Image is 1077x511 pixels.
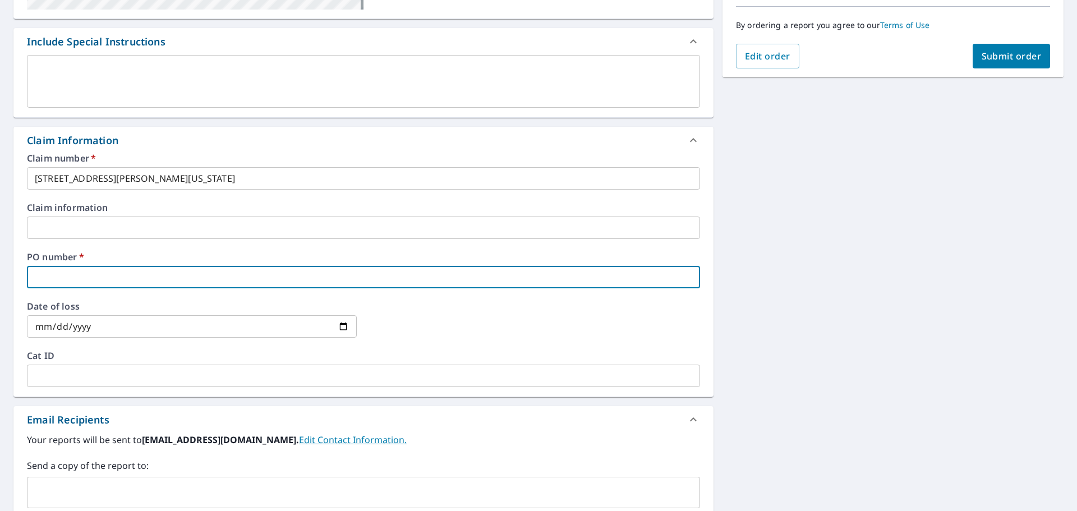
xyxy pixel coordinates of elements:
[27,459,700,472] label: Send a copy of the report to:
[745,50,790,62] span: Edit order
[27,34,165,49] div: Include Special Instructions
[13,406,714,433] div: Email Recipients
[27,351,700,360] label: Cat ID
[142,434,299,446] b: [EMAIL_ADDRESS][DOMAIN_NAME].
[299,434,407,446] a: EditContactInfo
[27,133,118,148] div: Claim Information
[982,50,1042,62] span: Submit order
[27,154,700,163] label: Claim number
[27,302,357,311] label: Date of loss
[13,28,714,55] div: Include Special Instructions
[27,412,109,427] div: Email Recipients
[13,127,714,154] div: Claim Information
[736,44,799,68] button: Edit order
[27,433,700,446] label: Your reports will be sent to
[973,44,1051,68] button: Submit order
[27,203,700,212] label: Claim information
[27,252,700,261] label: PO number
[736,20,1050,30] p: By ordering a report you agree to our
[880,20,930,30] a: Terms of Use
